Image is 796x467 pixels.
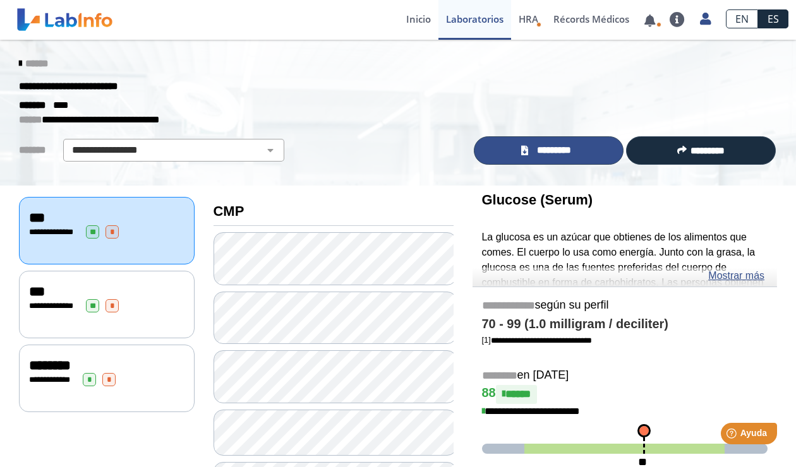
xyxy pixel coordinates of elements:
a: EN [726,9,758,28]
p: La glucosa es un azúcar que obtienes de los alimentos que comes. El cuerpo lo usa como energía. J... [482,230,768,365]
b: Glucose (Serum) [482,192,593,208]
iframe: Help widget launcher [684,418,782,453]
span: HRA [519,13,538,25]
h5: según su perfil [482,299,768,313]
b: CMP [214,203,244,219]
h4: 88 [482,385,768,404]
h4: 70 - 99 (1.0 milligram / deciliter) [482,317,768,332]
a: Mostrar más [708,268,764,283]
a: ES [758,9,788,28]
a: [1] [482,335,592,345]
h5: en [DATE] [482,369,768,383]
